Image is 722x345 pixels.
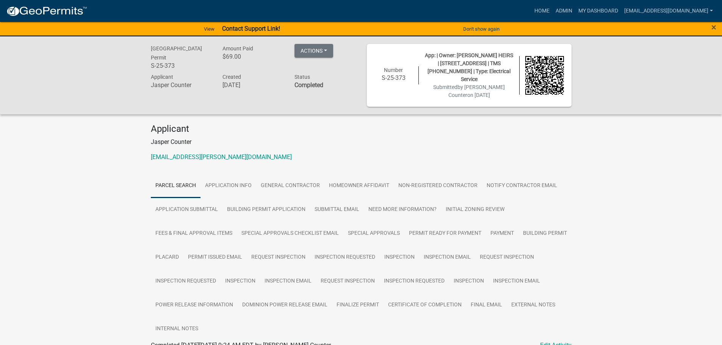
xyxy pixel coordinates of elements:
a: Need More Information? [364,198,441,222]
span: by [PERSON_NAME] Counter [448,84,505,98]
a: Final Email [466,293,507,317]
a: Application Info [200,174,256,198]
a: Inspection [380,245,419,270]
a: Special Approvals Checklist Email [237,222,343,246]
a: Homeowner Affidavit [324,174,394,198]
h6: S-25-373 [151,62,211,69]
button: Don't show again [460,23,503,35]
h6: $69.00 [222,53,283,60]
a: Submittal Email [310,198,364,222]
a: Building Permit [518,222,572,246]
a: Request Inspection [247,245,310,270]
a: My Dashboard [575,4,621,18]
a: Power Release Information [151,293,238,317]
a: Inspection Requested [151,269,221,293]
a: External Notes [507,293,560,317]
a: Internal Notes [151,317,203,341]
span: Created [222,74,241,80]
h6: [DATE] [222,81,283,89]
h6: Jasper Counter [151,81,211,89]
span: App: | Owner: [PERSON_NAME] HEIRS | [STREET_ADDRESS] | TMS [PHONE_NUMBER] | Type: Electrical Service [425,52,513,82]
a: Inspection Email [419,245,475,270]
span: × [711,22,716,33]
a: Permit Ready for Payment [404,222,486,246]
a: Inspection [449,269,489,293]
span: Applicant [151,74,173,80]
a: Placard [151,245,183,270]
strong: Completed [294,81,323,89]
a: Inspection [221,269,260,293]
a: Fees & Final Approval Items [151,222,237,246]
a: Application Submittal [151,198,222,222]
p: Jasper Counter [151,137,572,147]
a: Inspection Email [260,269,316,293]
a: View [201,23,218,35]
h4: Applicant [151,123,572,134]
a: Dominion Power Release Email [238,293,332,317]
h6: S-25-373 [374,74,413,81]
strong: Contact Support Link! [222,25,280,32]
a: Inspection Requested [379,269,449,293]
a: General Contractor [256,174,324,198]
a: Inspection Requested [310,245,380,270]
span: Number [384,67,403,73]
a: Inspection Email [489,269,545,293]
a: Finalize Permit [332,293,384,317]
a: Request Inspection [316,269,379,293]
a: Special Approvals [343,222,404,246]
a: Permit Issued Email [183,245,247,270]
a: Building Permit Application [222,198,310,222]
a: Payment [486,222,518,246]
a: Notify Contractor Email [482,174,562,198]
button: Close [711,23,716,32]
a: Request Inspection [475,245,539,270]
span: [GEOGRAPHIC_DATA] Permit [151,45,202,61]
span: Status [294,74,310,80]
button: Actions [294,44,333,58]
img: QR code [525,56,564,95]
span: Submitted on [DATE] [433,84,505,98]
a: Admin [553,4,575,18]
a: Home [531,4,553,18]
span: Amount Paid [222,45,253,52]
a: Parcel search [151,174,200,198]
a: Non-Registered Contractor [394,174,482,198]
a: Certificate of Completion [384,293,466,317]
a: [EMAIL_ADDRESS][DOMAIN_NAME] [621,4,716,18]
a: Initial Zoning Review [441,198,509,222]
a: [EMAIL_ADDRESS][PERSON_NAME][DOMAIN_NAME] [151,153,292,161]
